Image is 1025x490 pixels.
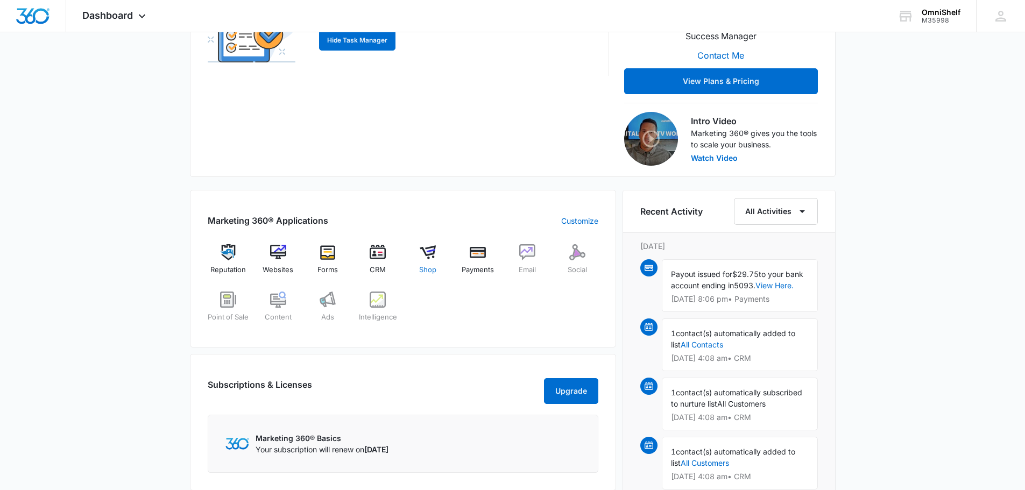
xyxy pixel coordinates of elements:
[359,312,397,323] span: Intelligence
[640,205,703,218] h6: Recent Activity
[691,115,818,127] h3: Intro Video
[671,447,795,467] span: contact(s) automatically added to list
[407,244,449,283] a: Shop
[364,445,388,454] span: [DATE]
[208,378,312,400] h2: Subscriptions & Licenses
[671,388,676,397] span: 1
[557,244,598,283] a: Social
[671,269,732,279] span: Payout issued for
[624,68,818,94] button: View Plans & Pricing
[208,312,249,323] span: Point of Sale
[263,265,293,275] span: Websites
[681,458,729,467] a: All Customers
[717,399,766,408] span: All Customers
[225,438,249,449] img: Marketing 360 Logo
[922,8,960,17] div: account name
[691,154,738,162] button: Watch Video
[671,329,795,349] span: contact(s) automatically added to list
[687,42,755,68] button: Contact Me
[257,244,299,283] a: Websites
[640,240,818,252] p: [DATE]
[671,295,809,303] p: [DATE] 8:06 pm • Payments
[462,265,494,275] span: Payments
[208,292,249,330] a: Point of Sale
[671,388,802,408] span: contact(s) automatically subscribed to nurture list
[208,214,328,227] h2: Marketing 360® Applications
[732,269,759,279] span: $29.75
[734,281,755,290] span: 5093.
[519,265,536,275] span: Email
[457,244,498,283] a: Payments
[357,244,399,283] a: CRM
[319,30,395,51] button: Hide Task Manager
[257,292,299,330] a: Content
[82,10,133,21] span: Dashboard
[691,127,818,150] p: Marketing 360® gives you the tools to scale your business.
[307,292,349,330] a: Ads
[755,281,794,290] a: View Here.
[671,329,676,338] span: 1
[671,414,809,421] p: [DATE] 4:08 am • CRM
[210,265,246,275] span: Reputation
[321,312,334,323] span: Ads
[922,17,960,24] div: account id
[370,265,386,275] span: CRM
[681,340,723,349] a: All Contacts
[317,265,338,275] span: Forms
[671,447,676,456] span: 1
[624,112,678,166] img: Intro Video
[208,244,249,283] a: Reputation
[561,215,598,226] a: Customize
[734,198,818,225] button: All Activities
[671,473,809,480] p: [DATE] 4:08 am • CRM
[256,444,388,455] p: Your subscription will renew on
[671,354,809,362] p: [DATE] 4:08 am • CRM
[419,265,436,275] span: Shop
[307,244,349,283] a: Forms
[568,265,587,275] span: Social
[685,30,757,42] p: Success Manager
[265,312,292,323] span: Content
[544,378,598,404] button: Upgrade
[507,244,548,283] a: Email
[256,432,388,444] p: Marketing 360® Basics
[357,292,399,330] a: Intelligence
